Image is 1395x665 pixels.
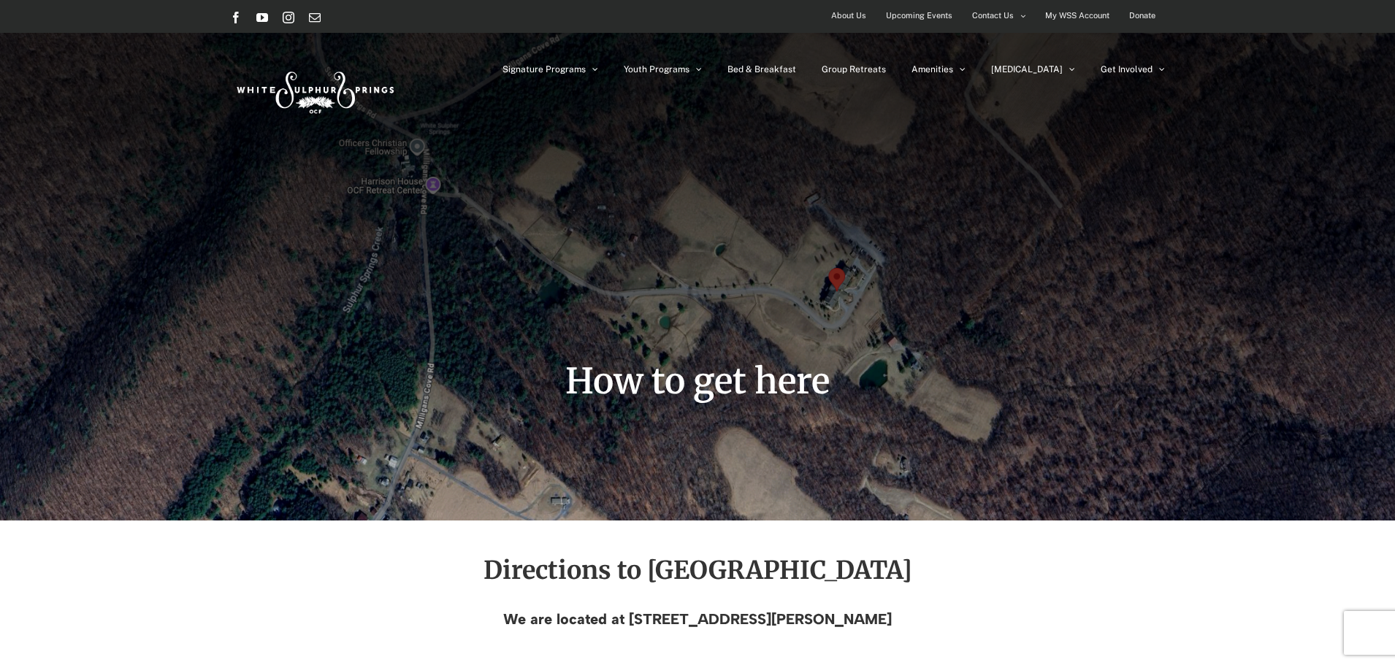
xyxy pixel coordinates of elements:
a: Email [309,12,321,23]
span: Donate [1129,5,1155,26]
span: My WSS Account [1045,5,1109,26]
a: YouTube [256,12,268,23]
h4: We are located at [STREET_ADDRESS][PERSON_NAME] [230,611,1165,627]
a: Group Retreats [822,33,886,106]
a: Amenities [911,33,966,106]
span: Get Involved [1101,65,1153,74]
a: Get Involved [1101,33,1165,106]
span: Youth Programs [624,65,689,74]
span: Amenities [911,65,953,74]
a: Facebook [230,12,242,23]
span: Bed & Breakfast [727,65,796,74]
span: How to get here [565,359,830,403]
span: Signature Programs [502,65,586,74]
span: Contact Us [972,5,1014,26]
span: Group Retreats [822,65,886,74]
a: Bed & Breakfast [727,33,796,106]
a: [MEDICAL_DATA] [991,33,1075,106]
span: Upcoming Events [886,5,952,26]
span: About Us [831,5,866,26]
img: White Sulphur Springs Logo [230,55,398,124]
span: [MEDICAL_DATA] [991,65,1063,74]
a: Signature Programs [502,33,598,106]
h2: Directions to [GEOGRAPHIC_DATA] [230,557,1165,583]
nav: Main Menu [502,33,1165,106]
a: Youth Programs [624,33,702,106]
a: Instagram [283,12,294,23]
